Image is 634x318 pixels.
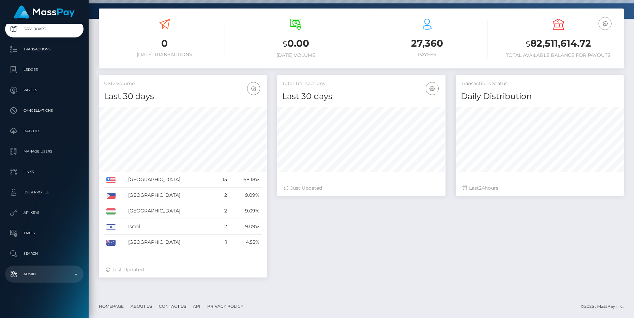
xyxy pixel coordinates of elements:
[8,208,81,218] p: API Keys
[190,301,203,312] a: API
[479,185,485,191] span: 24
[461,80,619,87] h5: Transactions Status
[104,37,225,50] h3: 0
[284,185,438,192] div: Just Updated
[8,187,81,197] p: User Profile
[106,266,260,273] div: Just Updated
[8,228,81,238] p: Taxes
[8,65,81,75] p: Ledger
[215,203,229,219] td: 2
[229,188,262,203] td: 9.09%
[5,82,84,99] a: Payees
[96,301,126,312] a: Homepage
[229,219,262,235] td: 9.09%
[5,163,84,180] a: Links
[104,80,262,87] h5: USD Volume
[126,172,215,188] td: [GEOGRAPHIC_DATA]
[215,188,229,203] td: 2
[104,91,262,102] h4: Last 30 days
[463,185,617,192] div: Last hours
[235,52,356,58] h6: [DATE] Volume
[106,208,116,214] img: HU.png
[5,225,84,242] a: Taxes
[106,224,116,230] img: IL.png
[282,91,440,102] h4: Last 30 days
[235,37,356,51] h3: 0.00
[366,37,487,50] h3: 27,360
[581,303,629,310] div: © 2025 , MassPay Inc.
[8,106,81,116] p: Cancellations
[8,146,81,157] p: Manage Users
[229,235,262,250] td: 4.55%
[5,123,84,140] a: Batches
[8,269,81,279] p: Admin
[8,167,81,177] p: Links
[282,80,440,87] h5: Total Transactions
[215,172,229,188] td: 15
[5,20,84,37] a: Dashboard
[126,188,215,203] td: [GEOGRAPHIC_DATA]
[8,249,81,259] p: Search
[283,39,287,49] small: $
[5,204,84,221] a: API Keys
[5,245,84,262] a: Search
[5,41,84,58] a: Transactions
[128,301,155,312] a: About Us
[5,143,84,160] a: Manage Users
[106,177,116,183] img: US.png
[126,235,215,250] td: [GEOGRAPHIC_DATA]
[215,219,229,235] td: 2
[126,203,215,219] td: [GEOGRAPHIC_DATA]
[8,85,81,95] p: Payees
[5,266,84,283] a: Admin
[461,91,619,102] h4: Daily Distribution
[106,240,116,246] img: AU.png
[229,203,262,219] td: 9.09%
[5,184,84,201] a: User Profile
[5,61,84,78] a: Ledger
[229,172,262,188] td: 68.18%
[5,102,84,119] a: Cancellations
[14,5,75,19] img: MassPay Logo
[215,235,229,250] td: 1
[498,37,619,51] h3: 82,511,614.72
[205,301,246,312] a: Privacy Policy
[156,301,189,312] a: Contact Us
[126,219,215,235] td: Israel
[8,44,81,54] p: Transactions
[8,24,81,34] p: Dashboard
[106,193,116,199] img: PH.png
[498,52,619,58] h6: Total Available Balance for Payouts
[526,39,530,49] small: $
[8,126,81,136] p: Batches
[366,52,487,58] h6: Payees
[104,52,225,58] h6: [DATE] Transactions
